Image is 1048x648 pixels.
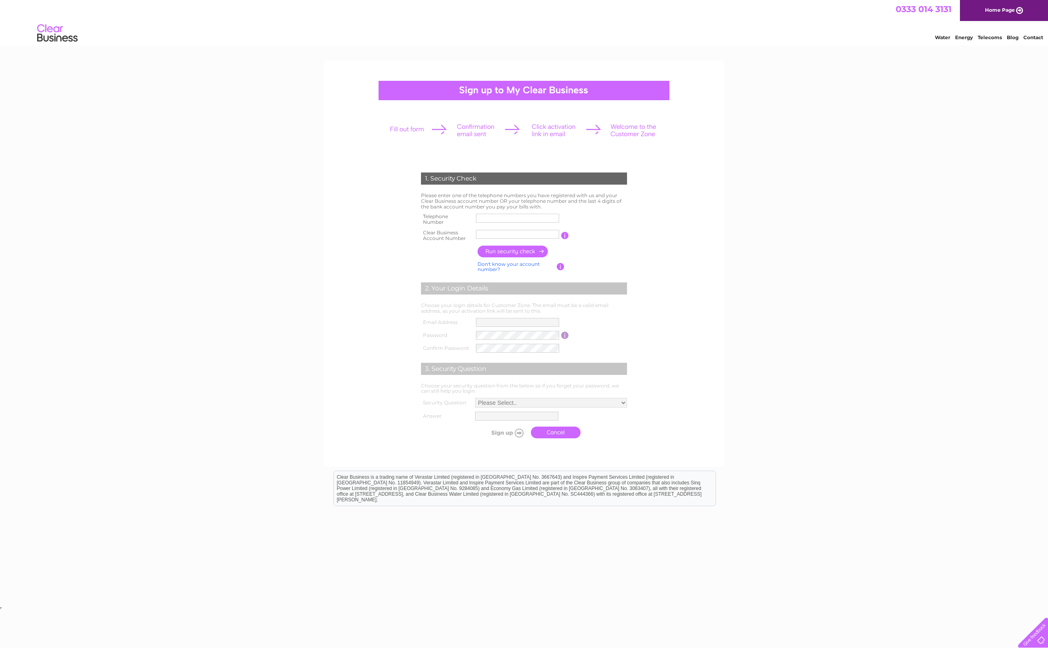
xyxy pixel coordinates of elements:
div: Clear Business is a trading name of Verastar Limited (registered in [GEOGRAPHIC_DATA] No. 3667643... [334,4,716,39]
input: Information [561,232,569,239]
div: 1. Security Check [421,173,627,185]
input: Information [561,332,569,339]
th: Answer [419,410,473,423]
td: Choose your login details for Customer Zone. The email must be a valid email address, as your act... [419,301,629,316]
th: Confirm Password [419,342,474,355]
input: Submit [477,427,527,438]
img: logo.png [37,21,78,46]
a: Water [935,34,950,40]
a: Telecoms [978,34,1002,40]
td: Choose your security question from the below so if you forget your password, we can still help yo... [419,381,629,396]
a: Energy [955,34,973,40]
a: Cancel [531,427,581,438]
th: Email Address [419,316,474,329]
th: Security Question [419,396,473,410]
a: Blog [1007,34,1019,40]
th: Password [419,329,474,342]
td: Please enter one of the telephone numbers you have registered with us and your Clear Business acc... [419,191,629,211]
th: Clear Business Account Number [419,227,474,244]
div: 3. Security Question [421,363,627,375]
a: Contact [1023,34,1043,40]
input: Information [557,263,564,270]
div: 2. Your Login Details [421,282,627,295]
th: Telephone Number [419,211,474,227]
a: 0333 014 3131 [896,4,951,14]
a: Don't know your account number? [478,261,540,273]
